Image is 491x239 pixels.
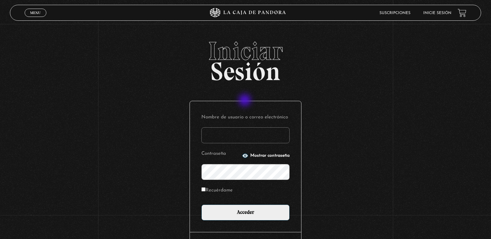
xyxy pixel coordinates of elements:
[242,153,290,159] button: Mostrar contraseña
[30,11,41,15] span: Menu
[201,205,290,220] input: Acceder
[423,11,451,15] a: Inicie sesión
[250,153,290,158] span: Mostrar contraseña
[10,38,481,79] h2: Sesión
[201,149,240,159] label: Contraseña
[379,11,410,15] a: Suscripciones
[28,16,43,21] span: Cerrar
[201,186,233,196] label: Recuérdame
[201,113,290,123] label: Nombre de usuario o correo electrónico
[201,187,206,191] input: Recuérdame
[458,8,466,17] a: View your shopping cart
[10,38,481,64] span: Iniciar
